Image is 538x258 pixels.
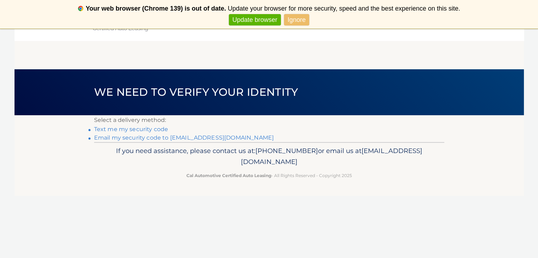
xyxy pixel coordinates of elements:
p: If you need assistance, please contact us at: or email us at [99,145,440,168]
span: We need to verify your identity [94,86,298,99]
b: Your web browser (Chrome 139) is out of date. [86,5,226,12]
a: Ignore [284,14,309,26]
a: Update browser [229,14,281,26]
p: - All Rights Reserved - Copyright 2025 [99,172,440,179]
a: Email my security code to [EMAIL_ADDRESS][DOMAIN_NAME] [94,134,274,141]
span: [PHONE_NUMBER] [255,147,318,155]
span: Update your browser for more security, speed and the best experience on this site. [228,5,460,12]
p: Select a delivery method: [94,115,444,125]
strong: Cal Automotive Certified Auto Leasing [186,173,271,178]
a: Text me my security code [94,126,168,133]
